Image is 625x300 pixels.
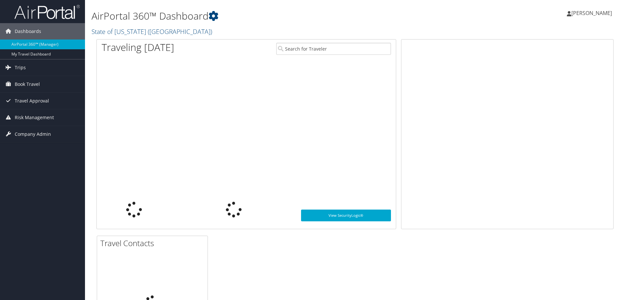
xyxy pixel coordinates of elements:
[15,23,41,39] span: Dashboards
[102,40,174,54] h1: Traveling [DATE]
[15,126,51,142] span: Company Admin
[15,93,49,109] span: Travel Approval
[276,43,391,55] input: Search for Traveler
[92,27,214,36] a: State of [US_STATE] ([GEOGRAPHIC_DATA])
[567,3,618,23] a: [PERSON_NAME]
[571,9,612,17] span: [PERSON_NAME]
[100,238,208,249] h2: Travel Contacts
[15,76,40,92] span: Book Travel
[15,109,54,126] span: Risk Management
[301,210,391,221] a: View SecurityLogic®
[14,4,80,20] img: airportal-logo.png
[92,9,443,23] h1: AirPortal 360™ Dashboard
[15,59,26,76] span: Trips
